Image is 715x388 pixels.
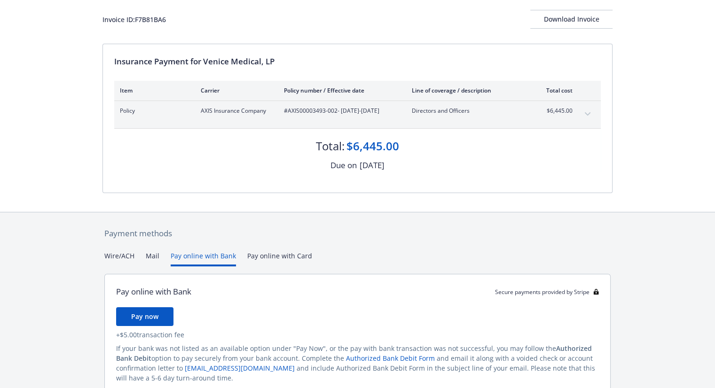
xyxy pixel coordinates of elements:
span: $6,445.00 [537,107,573,115]
div: Item [120,86,186,94]
div: Payment methods [104,227,611,240]
span: Pay now [131,312,158,321]
button: Mail [146,251,159,266]
span: Authorized Bank Debit [116,344,592,363]
div: PolicyAXIS Insurance Company#AXIS00003493-002- [DATE]-[DATE]Directors and Officers$6,445.00expand... [114,101,601,128]
div: $6,445.00 [346,138,399,154]
div: Total: [316,138,345,154]
button: Wire/ACH [104,251,134,266]
span: AXIS Insurance Company [201,107,269,115]
span: Directors and Officers [412,107,522,115]
div: Policy number / Effective date [284,86,397,94]
div: Pay online with Bank [116,286,191,298]
button: Download Invoice [530,10,613,29]
div: If your bank was not listed as an available option under "Pay Now", or the pay with bank transact... [116,343,599,383]
div: [DATE] [360,159,385,171]
button: Pay online with Card [247,251,312,266]
div: Carrier [201,86,269,94]
div: Invoice ID: F7B81BA6 [102,15,166,24]
a: Authorized Bank Debit Form [346,354,435,363]
span: Policy [120,107,186,115]
a: [EMAIL_ADDRESS][DOMAIN_NAME] [185,364,295,372]
span: #AXIS00003493-002 - [DATE]-[DATE] [284,107,397,115]
div: Download Invoice [530,10,613,28]
div: Secure payments provided by Stripe [495,288,599,296]
button: Pay online with Bank [171,251,236,266]
div: Total cost [537,86,573,94]
button: expand content [580,107,595,122]
div: Insurance Payment for Venice Medical, LP [114,55,601,68]
button: Pay now [116,307,173,326]
div: Due on [330,159,357,171]
div: Line of coverage / description [412,86,522,94]
div: + $5.00 transaction fee [116,330,599,340]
